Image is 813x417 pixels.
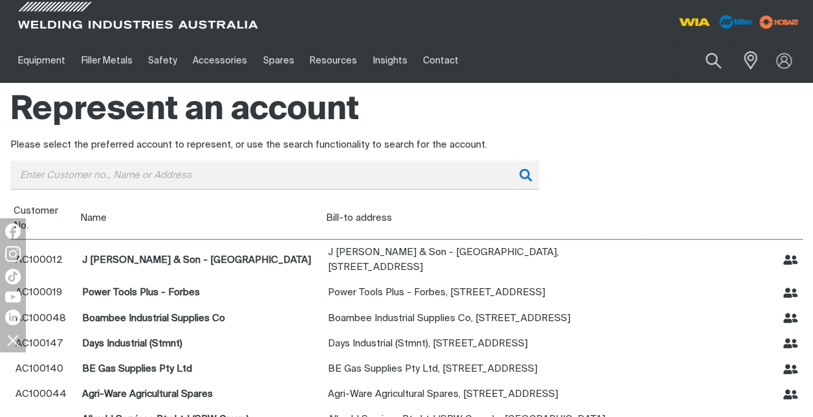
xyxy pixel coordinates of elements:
[328,364,438,374] span: BE Gas Supplies Pty Ltd
[328,389,459,399] span: Agri-Ware Agricultural Spares
[77,240,322,280] td: J [PERSON_NAME] & Son - [GEOGRAPHIC_DATA]
[302,38,365,83] a: Resources
[10,381,77,407] td: AC100044
[5,291,21,302] img: YouTube
[10,240,77,280] td: AC100012
[783,253,798,267] button: Represent J Blackwood & Son - Newcastle
[140,38,185,83] a: Safety
[323,305,644,330] td: , [STREET_ADDRESS]
[77,305,322,330] td: Boambee Industrial Supplies Co
[675,45,735,76] input: Product name or item number...
[323,240,644,280] td: , [STREET_ADDRESS]
[323,356,644,381] td: , [STREET_ADDRESS]
[2,329,24,351] img: hide socials
[10,305,803,330] tr: Boambee Industrial Supplies Co
[10,331,77,356] td: AC100147
[5,223,21,239] img: Facebook
[77,356,322,381] td: BE Gas Supplies Pty Ltd
[783,336,798,351] button: Represent Days Industrial (Stmnt)
[10,280,77,305] td: AC100019
[783,387,798,402] button: Represent Agri-Ware Agricultural Spares
[10,381,803,407] tr: Agri-Ware Agricultural Spares
[328,287,446,297] span: Power Tools Plus - Forbes
[10,197,77,240] th: Customer No.
[328,313,471,323] span: Boambee Industrial Supplies Co
[323,197,644,240] th: Bill-to address
[5,246,21,262] img: Instagram
[77,280,322,305] td: Power Tools Plus - Forbes
[10,331,803,356] tr: Days Industrial (Stmnt)
[77,197,322,240] th: Name
[5,269,21,284] img: TikTok
[10,305,77,330] td: AC100048
[365,38,415,83] a: Insights
[415,38,466,83] a: Contact
[5,310,21,325] img: LinkedIn
[328,247,557,257] span: J [PERSON_NAME] & Son - [GEOGRAPHIC_DATA]
[185,38,255,83] a: Accessories
[783,286,798,300] button: Represent Power Tools Plus - Forbes
[10,356,803,381] tr: BE Gas Supplies Pty Ltd
[783,362,798,377] button: Represent BE Gas Supplies Pty Ltd
[691,45,735,76] button: Search products
[77,381,322,407] td: Agri-Ware Agricultural Spares
[328,339,428,348] span: Days Industrial (Stmnt)
[10,356,77,381] td: AC100140
[323,331,644,356] td: , [STREET_ADDRESS]
[73,38,140,83] a: Filler Metals
[323,381,644,407] td: , [STREET_ADDRESS]
[10,38,605,83] nav: Main
[255,38,302,83] a: Spares
[10,138,803,153] div: Please select the preferred account to represent, or use the search functionality to search for t...
[10,89,803,131] h1: Represent an account
[323,280,644,305] td: , [STREET_ADDRESS]
[783,311,798,326] button: Represent Boambee Industrial Supplies Co
[755,12,803,32] img: miller
[10,240,803,280] tr: J Blackwood & Son - Newcastle
[77,331,322,356] td: Days Industrial (Stmnt)
[10,161,539,190] input: Enter Customer no., Name or Address
[10,38,73,83] a: Equipment
[10,280,803,305] tr: Power Tools Plus - Forbes
[10,161,539,190] div: Customer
